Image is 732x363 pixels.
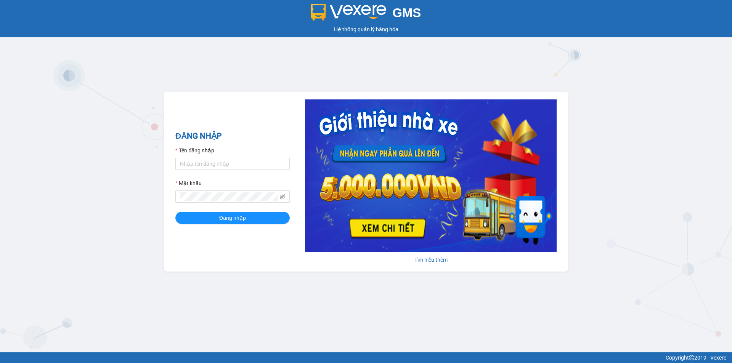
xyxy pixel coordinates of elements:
h2: ĐĂNG NHẬP [175,130,290,142]
input: Tên đăng nhập [175,158,290,170]
span: GMS [392,6,421,20]
img: logo 2 [311,4,387,21]
div: Copyright 2019 - Vexere [6,353,726,362]
div: Tìm hiểu thêm [305,256,557,264]
div: Hệ thống quản lý hàng hóa [2,25,730,34]
span: eye-invisible [280,194,285,199]
label: Mật khẩu [175,179,202,187]
span: copyright [689,355,694,360]
button: Đăng nhập [175,212,290,224]
span: Đăng nhập [219,214,246,222]
a: GMS [311,11,421,18]
input: Mật khẩu [180,192,278,201]
label: Tên đăng nhập [175,146,214,155]
img: banner-0 [305,99,557,252]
